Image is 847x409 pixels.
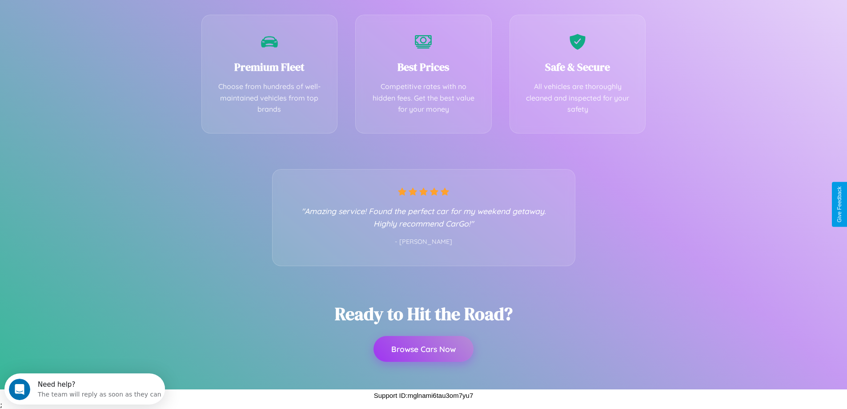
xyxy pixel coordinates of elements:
[369,60,478,74] h3: Best Prices
[369,81,478,115] p: Competitive rates with no hidden fees. Get the best value for your money
[4,4,165,28] div: Open Intercom Messenger
[523,81,632,115] p: All vehicles are thoroughly cleaned and inspected for your safety
[33,15,157,24] div: The team will reply as soon as they can
[373,336,474,362] button: Browse Cars Now
[33,8,157,15] div: Need help?
[215,81,324,115] p: Choose from hundreds of well-maintained vehicles from top brands
[4,373,165,405] iframe: Intercom live chat discovery launcher
[335,302,513,326] h2: Ready to Hit the Road?
[290,236,557,248] p: - [PERSON_NAME]
[215,60,324,74] h3: Premium Fleet
[290,205,557,230] p: "Amazing service! Found the perfect car for my weekend getaway. Highly recommend CarGo!"
[9,379,30,400] iframe: Intercom live chat
[374,389,473,401] p: Support ID: mglnami6tau3om7yu7
[523,60,632,74] h3: Safe & Secure
[836,186,843,223] div: Give Feedback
